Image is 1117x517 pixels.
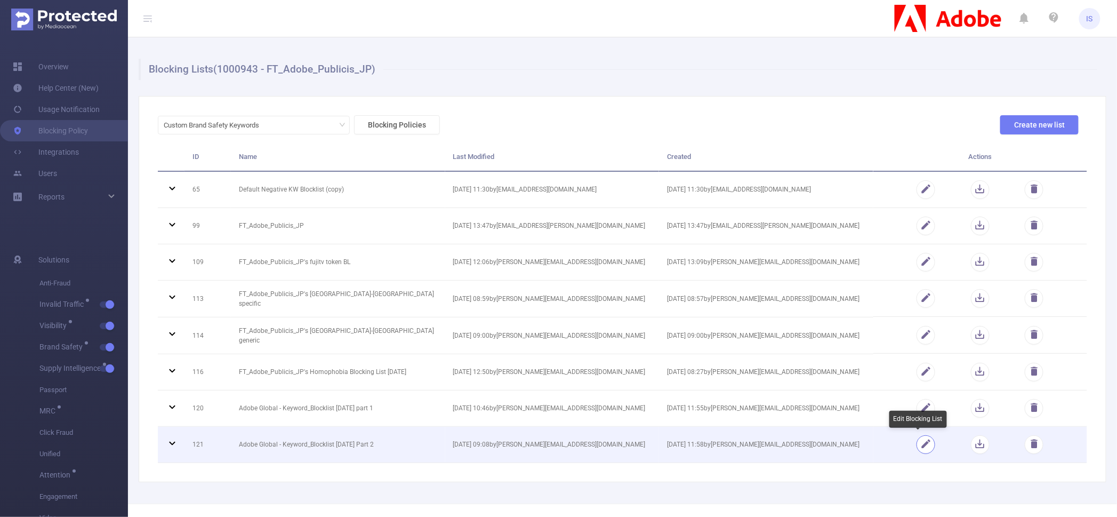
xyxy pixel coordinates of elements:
[38,249,69,271] span: Solutions
[39,343,86,351] span: Brand Safety
[164,116,267,134] div: Custom Brand Safety Keywords
[13,77,99,99] a: Help Center (New)
[453,186,597,193] span: [DATE] 11:30 by [EMAIL_ADDRESS][DOMAIN_NAME]
[39,273,128,294] span: Anti-Fraud
[667,441,859,448] span: [DATE] 11:58 by [PERSON_NAME][EMAIL_ADDRESS][DOMAIN_NAME]
[339,122,345,129] i: icon: down
[38,193,65,201] span: Reports
[453,441,646,448] span: [DATE] 09:08 by [PERSON_NAME][EMAIL_ADDRESS][DOMAIN_NAME]
[667,153,691,161] span: Created
[231,317,445,354] td: FT_Adobe_Publicis_JP's [GEOGRAPHIC_DATA]-[GEOGRAPHIC_DATA] generic
[667,258,859,266] span: [DATE] 13:09 by [PERSON_NAME][EMAIL_ADDRESS][DOMAIN_NAME]
[231,354,445,391] td: FT_Adobe_Publicis_JP's Homophobia Blocking List [DATE]
[13,141,79,163] a: Integrations
[39,322,70,329] span: Visibility
[39,443,128,465] span: Unified
[13,99,100,120] a: Usage Notification
[11,9,117,30] img: Protected Media
[231,244,445,281] td: FT_Adobe_Publicis_JP's fujitv token BL
[192,153,199,161] span: ID
[231,208,445,244] td: FT_Adobe_Publicis_JP
[231,281,445,317] td: FT_Adobe_Publicis_JP's [GEOGRAPHIC_DATA]-[GEOGRAPHIC_DATA] specific
[184,208,231,244] td: 99
[667,332,859,339] span: [DATE] 09:00 by [PERSON_NAME][EMAIL_ADDRESS][DOMAIN_NAME]
[184,427,231,463] td: 121
[13,163,57,184] a: Users
[453,258,646,266] span: [DATE] 12:06 by [PERSON_NAME][EMAIL_ADDRESS][DOMAIN_NAME]
[667,222,859,229] span: [DATE] 13:47 by [EMAIL_ADDRESS][PERSON_NAME][DOMAIN_NAME]
[139,59,1097,80] h1: Blocking Lists (1000943 - FT_Adobe_Publicis_JP)
[231,427,445,463] td: Adobe Global - Keyword_Blocklist [DATE] Part 2
[1000,115,1079,134] button: Create new list
[184,244,231,281] td: 109
[231,391,445,427] td: Adobe Global - Keyword_Blocklist [DATE] part 1
[354,115,440,134] button: Blocking Policies
[239,153,257,161] span: Name
[184,354,231,391] td: 116
[1087,8,1093,29] span: IS
[184,391,231,427] td: 120
[184,317,231,354] td: 114
[968,153,992,161] span: Actions
[13,120,88,141] a: Blocking Policy
[350,121,440,129] a: Blocking Policies
[39,422,128,443] span: Click Fraud
[39,364,105,372] span: Supply Intelligence
[667,186,811,193] span: [DATE] 11:30 by [EMAIL_ADDRESS][DOMAIN_NAME]
[13,56,69,77] a: Overview
[667,404,859,412] span: [DATE] 11:55 by [PERSON_NAME][EMAIL_ADDRESS][DOMAIN_NAME]
[184,281,231,317] td: 113
[184,172,231,208] td: 65
[38,186,65,208] a: Reports
[39,471,74,479] span: Attention
[453,404,646,412] span: [DATE] 10:46 by [PERSON_NAME][EMAIL_ADDRESS][DOMAIN_NAME]
[889,411,947,428] div: Edit Blocking List
[39,379,128,401] span: Passport
[453,332,646,339] span: [DATE] 09:00 by [PERSON_NAME][EMAIL_ADDRESS][DOMAIN_NAME]
[453,295,646,303] span: [DATE] 08:59 by [PERSON_NAME][EMAIL_ADDRESS][DOMAIN_NAME]
[39,407,59,415] span: MRC
[39,486,128,507] span: Engagement
[39,300,87,308] span: Invalid Traffic
[667,368,859,376] span: [DATE] 08:27 by [PERSON_NAME][EMAIL_ADDRESS][DOMAIN_NAME]
[667,295,859,303] span: [DATE] 08:57 by [PERSON_NAME][EMAIL_ADDRESS][DOMAIN_NAME]
[231,172,445,208] td: Default Negative KW Blocklist (copy)
[453,222,646,229] span: [DATE] 13:47 by [EMAIL_ADDRESS][PERSON_NAME][DOMAIN_NAME]
[453,153,495,161] span: Last Modified
[453,368,646,376] span: [DATE] 12:50 by [PERSON_NAME][EMAIL_ADDRESS][DOMAIN_NAME]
